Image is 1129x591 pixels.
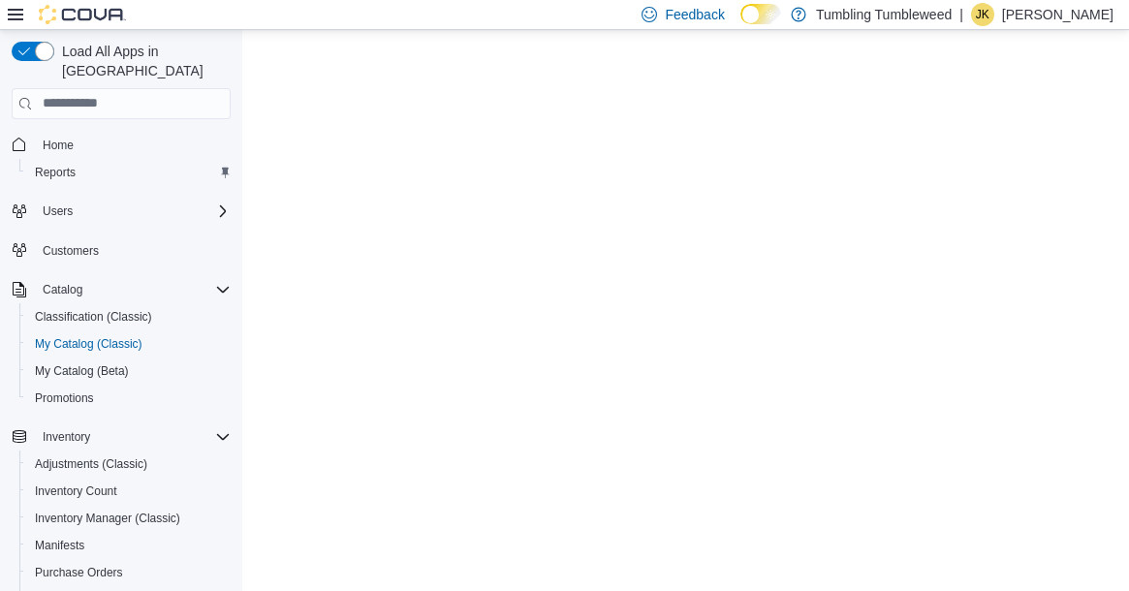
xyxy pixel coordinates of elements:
span: Promotions [35,390,94,406]
span: Inventory Count [27,480,231,503]
button: My Catalog (Classic) [19,330,238,358]
span: Users [35,200,231,223]
span: Classification (Classic) [27,305,231,328]
span: Customers [43,243,99,259]
span: My Catalog (Classic) [27,332,231,356]
button: Inventory Count [19,478,238,505]
a: Inventory Count [27,480,125,503]
a: Inventory Manager (Classic) [27,507,188,530]
span: My Catalog (Beta) [35,363,129,379]
span: Inventory [43,429,90,445]
a: My Catalog (Classic) [27,332,150,356]
span: Dark Mode [740,24,741,25]
span: Inventory [35,425,231,449]
button: Users [4,198,238,225]
span: Home [35,133,231,157]
span: Catalog [35,278,231,301]
button: Promotions [19,385,238,412]
span: JK [976,3,989,26]
a: Customers [35,239,107,263]
a: My Catalog (Beta) [27,359,137,383]
span: Home [43,138,74,153]
span: Inventory Count [35,483,117,499]
button: Home [4,131,238,159]
span: Inventory Manager (Classic) [35,511,180,526]
button: Manifests [19,532,238,559]
a: Purchase Orders [27,561,131,584]
a: Promotions [27,387,102,410]
img: Cova [39,5,126,24]
span: Users [43,203,73,219]
span: Customers [35,238,231,263]
button: Adjustments (Classic) [19,451,238,478]
span: My Catalog (Classic) [35,336,142,352]
span: Promotions [27,387,231,410]
a: Home [35,134,81,157]
button: My Catalog (Beta) [19,358,238,385]
span: Adjustments (Classic) [27,452,231,476]
span: Reports [35,165,76,180]
button: Reports [19,159,238,186]
button: Catalog [4,276,238,303]
button: Catalog [35,278,90,301]
button: Customers [4,236,238,264]
span: Inventory Manager (Classic) [27,507,231,530]
p: [PERSON_NAME] [1002,3,1113,26]
span: Catalog [43,282,82,297]
button: Purchase Orders [19,559,238,586]
span: Feedback [665,5,724,24]
a: Classification (Classic) [27,305,160,328]
a: Manifests [27,534,92,557]
p: Tumbling Tumbleweed [816,3,952,26]
button: Inventory Manager (Classic) [19,505,238,532]
span: Manifests [27,534,231,557]
div: Jessica Knight [971,3,994,26]
span: My Catalog (Beta) [27,359,231,383]
span: Purchase Orders [27,561,231,584]
input: Dark Mode [740,4,781,24]
p: | [959,3,963,26]
span: Reports [27,161,231,184]
a: Reports [27,161,83,184]
span: Load All Apps in [GEOGRAPHIC_DATA] [54,42,231,80]
a: Adjustments (Classic) [27,452,155,476]
span: Classification (Classic) [35,309,152,325]
button: Users [35,200,80,223]
span: Manifests [35,538,84,553]
button: Classification (Classic) [19,303,238,330]
button: Inventory [4,423,238,451]
button: Inventory [35,425,98,449]
span: Purchase Orders [35,565,123,580]
span: Adjustments (Classic) [35,456,147,472]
